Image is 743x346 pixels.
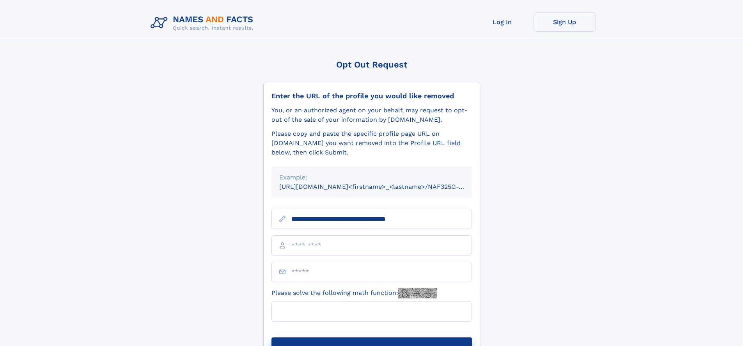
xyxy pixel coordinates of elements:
small: [URL][DOMAIN_NAME]<firstname>_<lastname>/NAF325G-xxxxxxxx [279,183,487,190]
a: Log In [471,12,534,32]
div: Enter the URL of the profile you would like removed [271,92,472,100]
div: Example: [279,173,464,182]
img: Logo Names and Facts [147,12,260,34]
div: You, or an authorized agent on your behalf, may request to opt-out of the sale of your informatio... [271,106,472,124]
a: Sign Up [534,12,596,32]
div: Opt Out Request [263,60,480,69]
div: Please copy and paste the specific profile page URL on [DOMAIN_NAME] you want removed into the Pr... [271,129,472,157]
label: Please solve the following math function: [271,288,437,298]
